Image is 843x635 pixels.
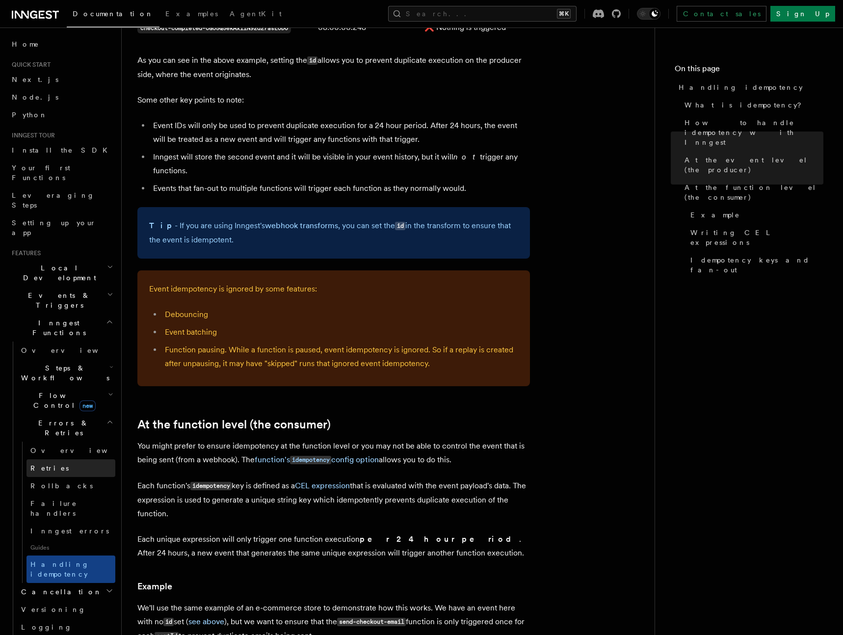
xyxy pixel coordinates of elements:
p: As you can see in the above example, setting the allows you to prevent duplicate execution on the... [137,53,530,81]
a: Overview [17,342,115,359]
a: At the function level (the consumer) [681,179,823,206]
span: Guides [26,540,115,556]
code: send-checkout-email [337,618,406,626]
button: Inngest Functions [8,314,115,342]
button: Cancellation [17,583,115,601]
a: Python [8,106,115,124]
p: Event idempotency is ignored by some features: [149,282,518,296]
code: id [163,618,174,626]
button: Flow Controlnew [17,387,115,414]
span: Cancellation [17,587,102,597]
span: Writing CEL expressions [690,228,823,247]
span: Setting up your app [12,219,96,237]
span: Node.js [12,93,58,101]
span: Quick start [8,61,51,69]
span: Home [12,39,39,49]
a: Rollbacks [26,477,115,495]
button: Local Development [8,259,115,287]
em: not [453,152,480,161]
span: Handling idempotency [30,560,89,578]
a: Versioning [17,601,115,618]
a: AgentKit [224,3,288,26]
span: At the event level (the producer) [685,155,823,175]
span: Python [12,111,48,119]
code: id [395,222,405,230]
span: Inngest errors [30,527,109,535]
strong: per 24 hour period [360,534,519,544]
span: At the function level (the consumer) [685,183,823,202]
span: Steps & Workflows [17,363,109,383]
p: Each function's key is defined as a that is evaluated with the event payload's data. The expressi... [137,479,530,521]
span: Features [8,249,41,257]
span: Handling idempotency [679,82,803,92]
a: Writing CEL expressions [686,224,823,251]
a: Sign Up [770,6,835,22]
a: function'sidempotencyconfig option [255,455,379,464]
span: Overview [21,346,122,354]
span: Logging [21,623,72,631]
button: Events & Triggers [8,287,115,314]
li: Debouncing [162,308,518,321]
p: Each unique expression will only trigger one function execution . After 24 hours, a new event tha... [137,532,530,560]
a: Handling idempotency [675,79,823,96]
a: Handling idempotency [26,556,115,583]
button: Steps & Workflows [17,359,115,387]
span: Install the SDK [12,146,113,154]
a: At the event level (the producer) [681,151,823,179]
li: Event batching [162,325,518,339]
a: Leveraging Steps [8,186,115,214]
a: Retries [26,459,115,477]
span: Next.js [12,76,58,83]
kbd: ⌘K [557,9,571,19]
a: Your first Functions [8,159,115,186]
p: - If you are using Inngest's , you can set the in the transform to ensure that the event is idemp... [149,219,518,247]
li: Events that fan-out to multiple functions will trigger each function as they normally would. [150,182,530,195]
li: Function pausing. While a function is paused, event idempotency is ignored. So if a replay is cre... [162,343,518,370]
span: Inngest Functions [8,318,106,338]
span: Idempotency keys and fan-out [690,255,823,275]
span: Retries [30,464,69,472]
span: Events & Triggers [8,291,107,310]
a: At the function level (the consumer) [137,418,331,431]
a: What is idempotency? [681,96,823,114]
p: You might prefer to ensure idempotency at the function level or you may not be able to control th... [137,439,530,467]
a: Example [137,580,172,593]
a: CEL expression [295,481,350,490]
a: Setting up your app [8,214,115,241]
span: Inngest tour [8,132,55,139]
a: Overview [26,442,115,459]
a: How to handle idempotency with Inngest [681,114,823,151]
button: Search...⌘K [388,6,577,22]
span: Failure handlers [30,500,77,517]
a: Home [8,35,115,53]
span: Leveraging Steps [12,191,95,209]
p: Some other key points to note: [137,93,530,107]
a: Install the SDK [8,141,115,159]
div: Errors & Retries [17,442,115,583]
a: Failure handlers [26,495,115,522]
span: Flow Control [17,391,108,410]
span: What is idempotency? [685,100,808,110]
a: Next.js [8,71,115,88]
code: idempotency [290,456,331,464]
span: Local Development [8,263,107,283]
a: Contact sales [677,6,766,22]
span: AgentKit [230,10,282,18]
span: Example [690,210,740,220]
strong: Tip [149,221,175,230]
button: Toggle dark mode [637,8,660,20]
span: new [79,400,96,411]
span: Your first Functions [12,164,70,182]
code: checkout-completed-CGo5Q5ekAxilN92d27asEoDO [137,23,291,33]
span: Versioning [21,606,86,613]
a: see above [188,617,224,626]
button: Errors & Retries [17,414,115,442]
h4: On this page [675,63,823,79]
span: Examples [165,10,218,18]
span: How to handle idempotency with Inngest [685,118,823,147]
a: webhook transforms [265,221,338,230]
a: Example [686,206,823,224]
a: Inngest errors [26,522,115,540]
span: Documentation [73,10,154,18]
a: Node.js [8,88,115,106]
